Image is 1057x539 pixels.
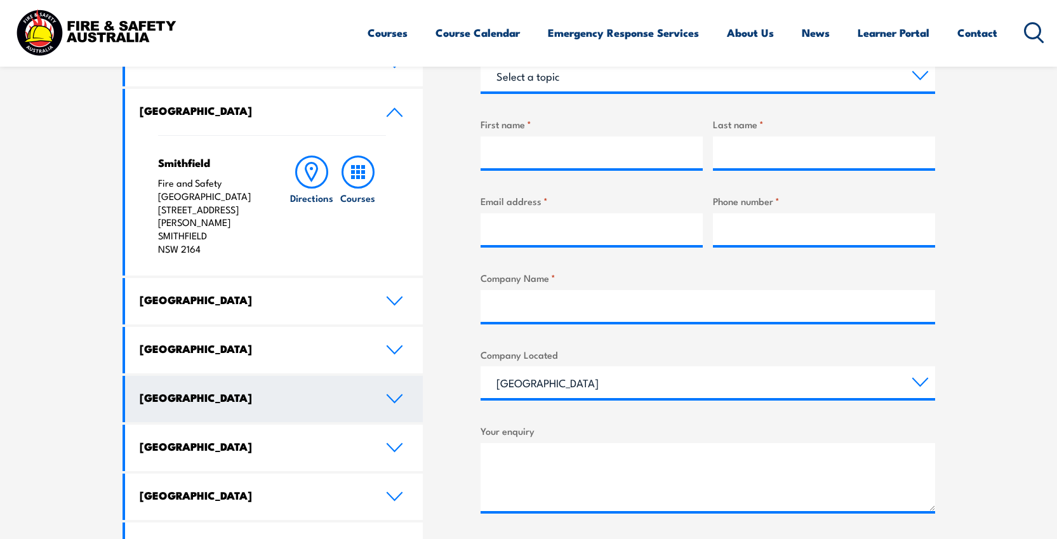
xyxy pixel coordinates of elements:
[713,194,935,208] label: Phone number
[290,191,333,204] h6: Directions
[140,55,367,69] h4: Victoria
[481,117,703,131] label: First name
[140,488,367,502] h4: [GEOGRAPHIC_DATA]
[125,474,423,520] a: [GEOGRAPHIC_DATA]
[125,278,423,324] a: [GEOGRAPHIC_DATA]
[140,390,367,404] h4: [GEOGRAPHIC_DATA]
[140,293,367,307] h4: [GEOGRAPHIC_DATA]
[158,156,264,170] h4: Smithfield
[140,342,367,356] h4: [GEOGRAPHIC_DATA]
[727,16,774,50] a: About Us
[548,16,699,50] a: Emergency Response Services
[957,16,997,50] a: Contact
[858,16,929,50] a: Learner Portal
[140,439,367,453] h4: [GEOGRAPHIC_DATA]
[158,176,264,256] p: Fire and Safety [GEOGRAPHIC_DATA] [STREET_ADDRESS][PERSON_NAME] SMITHFIELD NSW 2164
[125,89,423,135] a: [GEOGRAPHIC_DATA]
[125,425,423,471] a: [GEOGRAPHIC_DATA]
[481,194,703,208] label: Email address
[481,347,935,362] label: Company Located
[435,16,520,50] a: Course Calendar
[802,16,830,50] a: News
[340,191,375,204] h6: Courses
[481,423,935,438] label: Your enquiry
[289,156,335,256] a: Directions
[335,156,381,256] a: Courses
[125,327,423,373] a: [GEOGRAPHIC_DATA]
[481,270,935,285] label: Company Name
[125,376,423,422] a: [GEOGRAPHIC_DATA]
[140,103,367,117] h4: [GEOGRAPHIC_DATA]
[368,16,408,50] a: Courses
[713,117,935,131] label: Last name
